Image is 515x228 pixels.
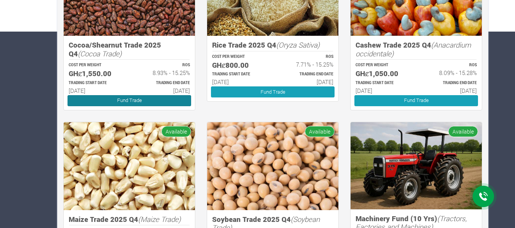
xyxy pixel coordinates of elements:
h5: GHȼ1,050.00 [356,69,409,78]
p: ROS [423,62,477,68]
p: COST PER WEIGHT [212,54,266,60]
h5: Cashew Trade 2025 Q4 [356,41,477,58]
h6: [DATE] [356,87,409,94]
h6: [DATE] [280,78,333,85]
p: COST PER WEIGHT [356,62,409,68]
h6: 7.71% - 15.25% [280,61,333,68]
h5: GHȼ1,550.00 [69,69,122,78]
p: Estimated Trading End Date [423,80,477,86]
i: (Maize Trade) [138,214,181,224]
p: ROS [136,62,190,68]
h6: [DATE] [423,87,477,94]
h5: Maize Trade 2025 Q4 [69,215,190,224]
span: Available [161,126,191,137]
p: Estimated Trading Start Date [356,80,409,86]
h5: Rice Trade 2025 Q4 [212,41,333,49]
img: growforme image [351,122,482,209]
img: growforme image [64,122,195,210]
i: (Anacardium occidentale) [356,40,471,58]
p: Estimated Trading End Date [280,72,333,77]
i: (Cocoa Trade) [78,49,122,58]
h5: Cocoa/Shearnut Trade 2025 Q4 [69,41,190,58]
p: Estimated Trading End Date [136,80,190,86]
p: ROS [280,54,333,60]
span: Available [305,126,335,137]
h6: 8.09% - 15.28% [423,69,477,76]
h6: [DATE] [136,87,190,94]
img: growforme image [207,122,338,210]
h6: 8.93% - 15.25% [136,69,190,76]
h6: [DATE] [69,87,122,94]
h5: GHȼ800.00 [212,61,266,70]
p: COST PER WEIGHT [69,62,122,68]
i: (Oryza Sativa) [276,40,320,49]
a: Fund Trade [354,95,478,106]
span: Available [448,126,478,137]
a: Fund Trade [68,95,191,106]
a: Fund Trade [211,86,335,97]
h6: [DATE] [212,78,266,85]
p: Estimated Trading Start Date [69,80,122,86]
p: Estimated Trading Start Date [212,72,266,77]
